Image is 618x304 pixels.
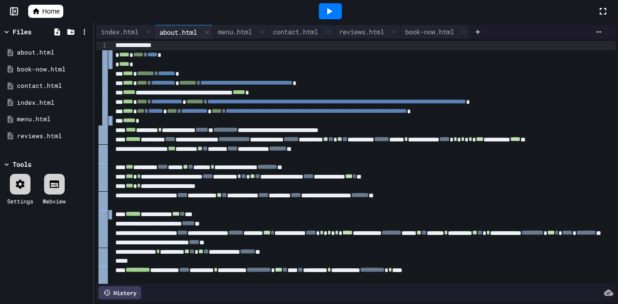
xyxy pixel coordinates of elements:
[98,286,141,299] div: History
[96,145,108,154] div: 12
[334,25,400,39] div: reviews.html
[28,5,63,18] a: Home
[17,132,90,141] div: reviews.html
[17,98,90,108] div: index.html
[213,25,268,39] div: menu.html
[96,163,108,172] div: 14
[43,197,66,205] div: Webview
[96,88,108,97] div: 6
[96,125,108,135] div: 10
[96,25,155,39] div: index.html
[155,25,213,39] div: about.html
[213,27,256,37] div: menu.html
[268,25,334,39] div: contact.html
[96,248,108,257] div: 23
[96,266,108,276] div: 25
[400,25,470,39] div: book-now.html
[96,172,108,182] div: 15
[96,201,108,210] div: 18
[96,210,108,219] div: 19
[17,48,90,57] div: about.html
[96,27,143,37] div: index.html
[108,117,113,124] span: Fold line
[96,116,108,125] div: 9
[96,192,108,201] div: 17
[17,115,90,124] div: menu.html
[13,27,31,37] div: Files
[108,210,113,218] span: Fold line
[108,60,113,68] span: Fold line
[96,154,108,164] div: 13
[13,159,31,169] div: Tools
[96,107,108,116] div: 8
[96,97,108,107] div: 7
[400,27,459,37] div: book-now.html
[108,51,113,58] span: Fold line
[17,81,90,91] div: contact.html
[96,238,108,248] div: 22
[96,219,108,229] div: 20
[96,182,108,191] div: 16
[96,60,108,69] div: 3
[17,65,90,74] div: book-now.html
[334,27,389,37] div: reviews.html
[268,27,323,37] div: contact.html
[96,78,108,88] div: 5
[96,41,108,50] div: 1
[96,50,108,60] div: 2
[96,276,108,285] div: 26
[96,69,108,78] div: 4
[7,197,33,205] div: Settings
[96,229,108,238] div: 21
[155,27,202,37] div: about.html
[42,7,60,16] span: Home
[96,257,108,267] div: 24
[96,135,108,144] div: 11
